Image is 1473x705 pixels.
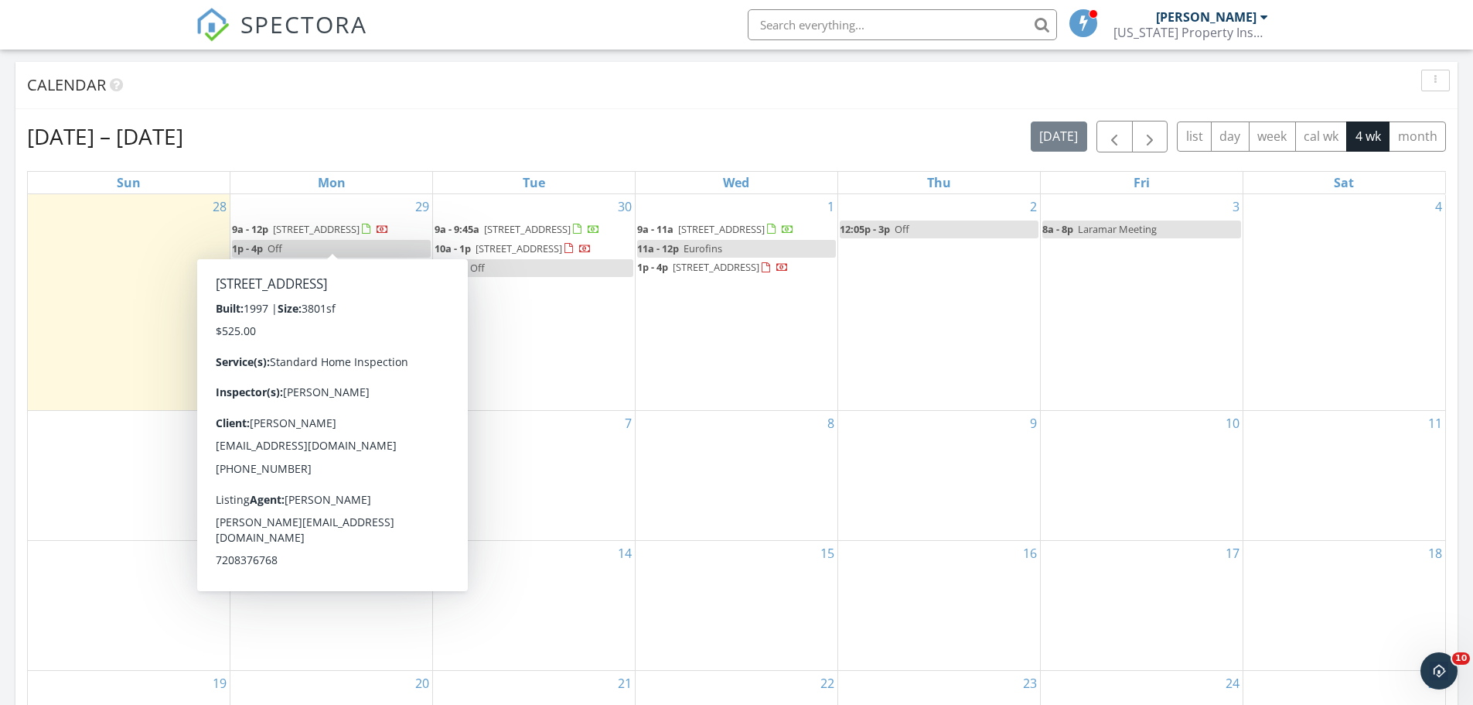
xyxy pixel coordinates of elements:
a: Thursday [924,172,954,193]
span: [STREET_ADDRESS] [484,222,571,236]
span: Off [268,241,282,255]
a: Go to October 4, 2025 [1432,194,1445,219]
a: Go to October 16, 2025 [1020,541,1040,566]
span: [STREET_ADDRESS] [678,222,765,236]
button: week [1249,121,1296,152]
img: The Best Home Inspection Software - Spectora [196,8,230,42]
span: Off [470,261,485,275]
a: Go to October 20, 2025 [412,671,432,696]
a: Monday [315,172,349,193]
button: 4 wk [1346,121,1389,152]
a: Go to October 2, 2025 [1027,194,1040,219]
td: Go to October 3, 2025 [1040,194,1243,411]
span: 9a - 12p [232,222,268,236]
td: Go to October 8, 2025 [636,411,838,541]
a: 9a - 11a [STREET_ADDRESS] [637,221,836,239]
span: 10 [1452,652,1470,665]
a: SPECTORA [196,21,367,53]
button: Previous [1096,121,1133,152]
a: Go to October 10, 2025 [1222,411,1243,436]
input: Search everything... [748,9,1057,40]
button: month [1389,121,1446,152]
div: [PERSON_NAME] [1156,9,1256,25]
a: Go to September 29, 2025 [412,194,432,219]
a: Go to October 6, 2025 [419,411,432,436]
a: Go to October 11, 2025 [1425,411,1445,436]
a: Go to October 12, 2025 [210,541,230,566]
a: Go to October 5, 2025 [217,411,230,436]
a: Saturday [1331,172,1357,193]
span: Laramar Meeting [1078,222,1157,236]
a: 1p - 4p [STREET_ADDRESS] [637,258,836,277]
a: Go to October 21, 2025 [615,671,635,696]
td: Go to October 2, 2025 [837,194,1040,411]
span: 12:05p - 3p [840,222,890,236]
span: 2p - 4p [435,261,465,275]
a: 9a - 12p [STREET_ADDRESS] [232,222,389,236]
a: 9a - 11a [STREET_ADDRESS] [637,222,794,236]
a: Go to October 19, 2025 [210,671,230,696]
td: Go to October 13, 2025 [230,541,433,671]
button: cal wk [1295,121,1348,152]
a: 9a - 12p [STREET_ADDRESS] [232,221,431,239]
button: [DATE] [1031,121,1087,152]
a: 9a - 9:45a [STREET_ADDRESS] [435,222,600,236]
span: 9a - 9:45a [435,222,479,236]
button: list [1177,121,1212,152]
a: 9a - 9:45a [STREET_ADDRESS] [435,221,633,239]
span: [STREET_ADDRESS] [273,222,360,236]
a: Go to October 17, 2025 [1222,541,1243,566]
td: Go to October 4, 2025 [1243,194,1445,411]
a: Go to September 30, 2025 [615,194,635,219]
a: Go to October 9, 2025 [1027,411,1040,436]
a: Tuesday [520,172,548,193]
a: Go to September 28, 2025 [210,194,230,219]
a: Go to October 8, 2025 [824,411,837,436]
td: Go to October 11, 2025 [1243,411,1445,541]
div: Colorado Property Inspectors, LLC [1113,25,1268,40]
span: Eurofins [684,241,722,255]
button: day [1211,121,1250,152]
span: 9a - 11a [637,222,673,236]
td: Go to October 15, 2025 [636,541,838,671]
td: Go to October 14, 2025 [433,541,636,671]
a: Go to October 13, 2025 [412,541,432,566]
a: Go to October 1, 2025 [824,194,837,219]
span: 1p - 4p [232,241,263,255]
a: Wednesday [720,172,752,193]
a: Go to October 23, 2025 [1020,671,1040,696]
h2: [DATE] – [DATE] [27,121,183,152]
td: Go to October 12, 2025 [28,541,230,671]
iframe: Intercom live chat [1420,652,1458,690]
a: Go to October 15, 2025 [817,541,837,566]
span: Off [895,222,909,236]
td: Go to October 5, 2025 [28,411,230,541]
td: Go to October 1, 2025 [636,194,838,411]
a: Sunday [114,172,144,193]
a: Go to October 24, 2025 [1222,671,1243,696]
span: 11a - 12p [637,241,679,255]
a: Go to October 18, 2025 [1425,541,1445,566]
td: Go to September 28, 2025 [28,194,230,411]
td: Go to September 30, 2025 [433,194,636,411]
td: Go to October 7, 2025 [433,411,636,541]
td: Go to October 6, 2025 [230,411,433,541]
a: Go to October 7, 2025 [622,411,635,436]
td: Go to October 18, 2025 [1243,541,1445,671]
a: 10a - 1p [STREET_ADDRESS] [435,240,633,258]
a: 10a - 1p [STREET_ADDRESS] [435,241,592,255]
span: 1p - 4p [637,260,668,274]
td: Go to October 10, 2025 [1040,411,1243,541]
td: Go to September 29, 2025 [230,194,433,411]
button: Next [1132,121,1168,152]
span: [STREET_ADDRESS] [476,241,562,255]
td: Go to October 9, 2025 [837,411,1040,541]
td: Go to October 17, 2025 [1040,541,1243,671]
a: Go to October 3, 2025 [1229,194,1243,219]
span: 8a - 8p [1042,222,1073,236]
span: SPECTORA [240,8,367,40]
a: Go to October 22, 2025 [817,671,837,696]
a: Friday [1130,172,1153,193]
td: Go to October 16, 2025 [837,541,1040,671]
span: [STREET_ADDRESS] [673,260,759,274]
